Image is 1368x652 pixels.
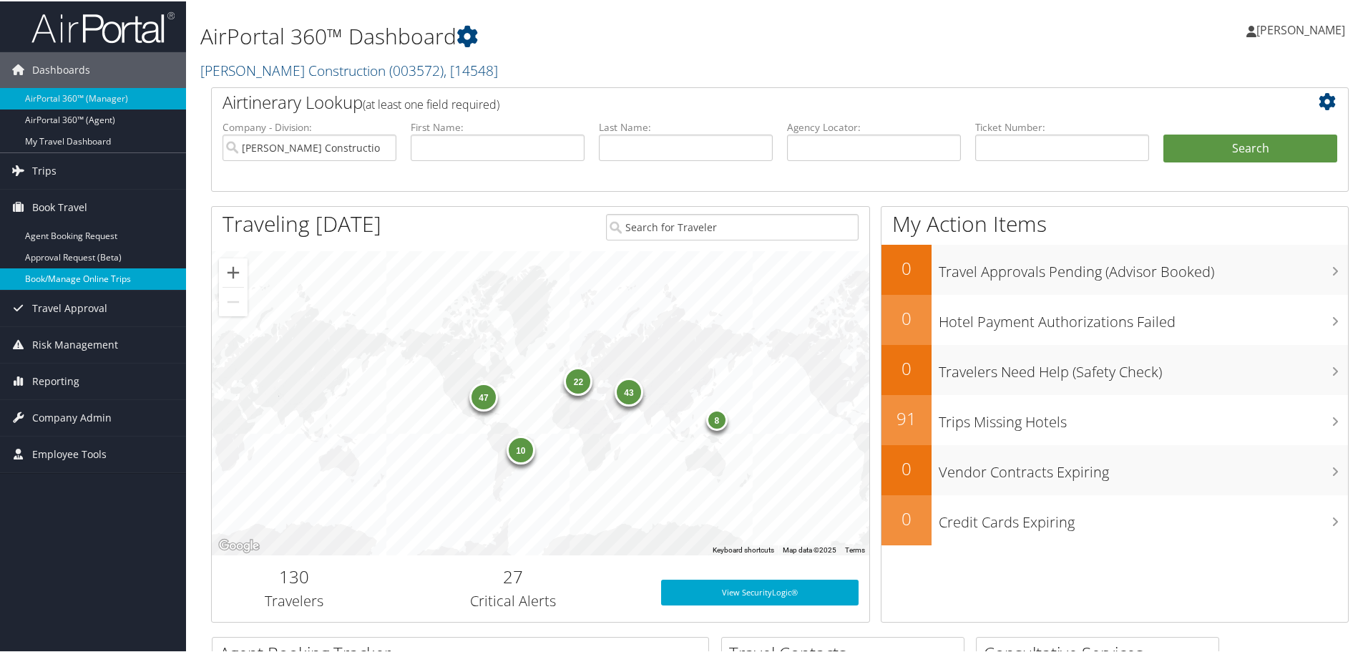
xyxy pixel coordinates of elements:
button: Zoom in [219,257,248,286]
button: Keyboard shortcuts [713,544,774,554]
span: Reporting [32,362,79,398]
a: 0Travelers Need Help (Safety Check) [881,344,1348,394]
span: Employee Tools [32,435,107,471]
h2: 0 [881,305,932,329]
a: 0Vendor Contracts Expiring [881,444,1348,494]
img: airportal-logo.png [31,9,175,43]
div: 47 [469,381,498,410]
h2: 91 [881,405,932,429]
span: ( 003572 ) [389,59,444,79]
h3: Credit Cards Expiring [939,504,1348,531]
input: Search for Traveler [606,213,859,239]
h2: 0 [881,255,932,279]
span: Map data ©2025 [783,545,836,553]
a: 0Hotel Payment Authorizations Failed [881,293,1348,344]
div: 43 [615,376,643,404]
a: [PERSON_NAME] [1246,7,1359,50]
span: (at least one field required) [363,95,499,111]
span: Book Travel [32,188,87,224]
h3: Critical Alerts [387,590,640,610]
label: Last Name: [599,119,773,133]
a: Open this area in Google Maps (opens a new window) [215,535,263,554]
h2: 0 [881,505,932,530]
h1: AirPortal 360™ Dashboard [200,20,973,50]
h2: 27 [387,563,640,588]
label: First Name: [411,119,585,133]
h2: 0 [881,455,932,480]
h3: Vendor Contracts Expiring [939,454,1348,481]
span: Trips [32,152,57,188]
h1: Traveling [DATE] [223,208,381,238]
h1: My Action Items [881,208,1348,238]
a: [PERSON_NAME] Construction [200,59,498,79]
span: Dashboards [32,51,90,87]
a: 0Travel Approvals Pending (Advisor Booked) [881,243,1348,293]
div: 10 [506,434,534,463]
span: Risk Management [32,326,118,361]
div: 8 [706,407,728,429]
a: 91Trips Missing Hotels [881,394,1348,444]
h2: Airtinerary Lookup [223,89,1243,113]
h3: Hotel Payment Authorizations Failed [939,303,1348,331]
span: , [ 14548 ] [444,59,498,79]
label: Company - Division: [223,119,396,133]
h3: Travelers Need Help (Safety Check) [939,354,1348,381]
a: View SecurityLogic® [661,578,859,604]
h3: Travelers [223,590,366,610]
a: Terms (opens in new tab) [845,545,865,553]
h2: 130 [223,563,366,588]
a: 0Credit Cards Expiring [881,494,1348,544]
span: [PERSON_NAME] [1256,21,1345,37]
img: Google [215,535,263,554]
span: Travel Approval [32,289,107,325]
button: Search [1163,133,1337,162]
h3: Trips Missing Hotels [939,404,1348,431]
label: Ticket Number: [975,119,1149,133]
h2: 0 [881,355,932,379]
button: Zoom out [219,286,248,315]
h3: Travel Approvals Pending (Advisor Booked) [939,253,1348,281]
div: 22 [564,366,592,394]
span: Company Admin [32,399,112,434]
label: Agency Locator: [787,119,961,133]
